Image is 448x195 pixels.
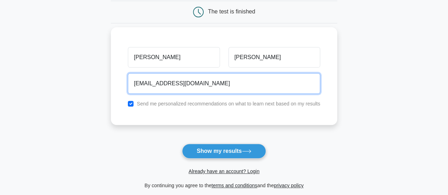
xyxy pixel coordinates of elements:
[137,101,320,107] label: Send me personalized recommendations on what to learn next based on my results
[128,47,220,68] input: First name
[228,47,320,68] input: Last name
[107,181,341,190] div: By continuing you agree to the and the
[182,144,266,159] button: Show my results
[188,168,259,174] a: Already have an account? Login
[211,183,257,188] a: terms and conditions
[208,8,255,15] div: The test is finished
[128,73,320,94] input: Email
[274,183,304,188] a: privacy policy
